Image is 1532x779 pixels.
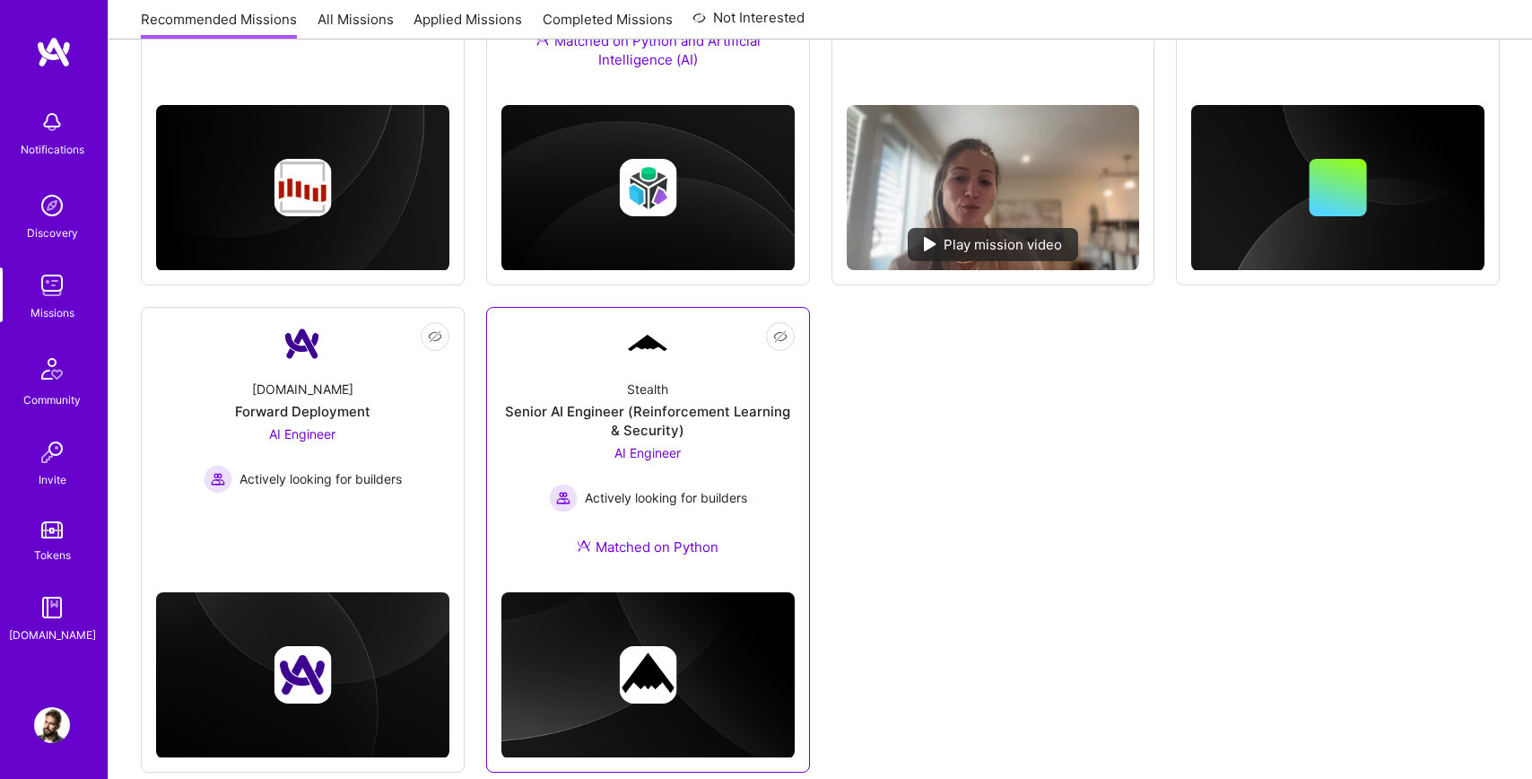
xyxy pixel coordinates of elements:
[27,223,78,242] div: Discovery
[549,484,578,512] img: Actively looking for builders
[577,538,718,556] div: Matched on Python
[614,445,681,460] span: AI Engineer
[692,7,805,39] a: Not Interested
[274,646,331,704] img: Company logo
[318,10,394,39] a: All Missions
[619,646,676,704] img: Company logo
[274,159,331,216] img: Company logo
[501,402,795,440] div: Senior AI Engineer (Reinforcement Learning & Security)
[619,159,676,216] img: Company logo
[23,390,81,409] div: Community
[1191,105,1484,271] img: cover
[34,188,70,223] img: discovery
[30,347,74,390] img: Community
[252,380,353,398] div: [DOMAIN_NAME]
[156,592,449,758] img: cover
[30,707,74,743] a: User Avatar
[9,626,96,644] div: [DOMAIN_NAME]
[501,322,795,578] a: Company LogoStealthSenior AI Engineer (Reinforcement Learning & Security)AI Engineer Actively loo...
[34,104,70,140] img: bell
[627,380,668,398] div: Stealth
[156,322,449,532] a: Company Logo[DOMAIN_NAME]Forward DeploymentAI Engineer Actively looking for buildersActively look...
[501,31,795,69] div: Matched on Python and Artificial Intelligence (AI)
[21,140,84,159] div: Notifications
[501,105,795,271] img: cover
[34,707,70,743] img: User Avatar
[34,546,71,565] div: Tokens
[577,538,591,553] img: Ateam Purple Icon
[204,465,232,494] img: Actively looking for builders
[908,228,1078,261] div: Play mission video
[501,592,795,758] img: cover
[39,470,66,489] div: Invite
[156,105,449,271] img: cover
[41,521,63,538] img: tokens
[34,590,70,626] img: guide book
[585,488,747,507] span: Actively looking for builders
[413,10,522,39] a: Applied Missions
[235,402,370,421] div: Forward Deployment
[34,434,70,470] img: Invite
[30,303,74,322] div: Missions
[847,105,1140,270] img: No Mission
[773,329,788,344] i: icon EyeClosed
[543,10,673,39] a: Completed Missions
[428,329,442,344] i: icon EyeClosed
[141,10,297,39] a: Recommended Missions
[269,426,335,442] span: AI Engineer
[239,469,402,488] span: Actively looking for builders
[924,237,936,251] img: play
[36,36,72,68] img: logo
[626,332,669,355] img: Company Logo
[535,32,550,47] img: Ateam Purple Icon
[281,322,324,365] img: Company Logo
[34,267,70,303] img: teamwork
